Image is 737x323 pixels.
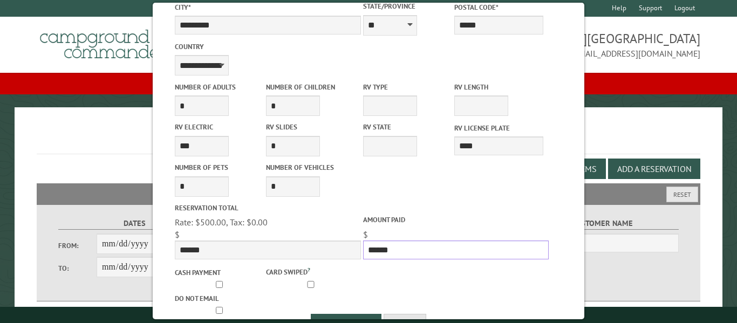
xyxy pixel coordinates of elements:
[666,187,698,202] button: Reset
[363,122,452,132] label: RV State
[37,125,700,154] h1: Reservations
[608,159,700,179] button: Add a Reservation
[175,293,264,304] label: Do not email
[454,2,543,12] label: Postal Code
[37,21,172,63] img: Campground Commander
[175,42,361,52] label: Country
[266,265,355,277] label: Card swiped
[58,263,97,273] label: To:
[175,229,180,240] span: $
[363,82,452,92] label: RV Type
[454,123,543,133] label: RV License Plate
[363,215,549,225] label: Amount paid
[58,240,97,251] label: From:
[526,217,679,230] label: Customer Name
[266,122,355,132] label: RV Slides
[308,266,310,273] a: ?
[175,203,361,213] label: Reservation Total
[175,267,264,278] label: Cash payment
[363,1,452,11] label: State/Province
[175,2,361,12] label: City
[175,122,264,132] label: RV Electric
[266,162,355,173] label: Number of Vehicles
[58,217,211,230] label: Dates
[266,82,355,92] label: Number of Children
[37,183,700,204] h2: Filters
[175,217,268,228] span: Rate: $500.00, Tax: $0.00
[175,82,264,92] label: Number of Adults
[363,229,368,240] span: $
[454,82,543,92] label: RV Length
[175,162,264,173] label: Number of Pets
